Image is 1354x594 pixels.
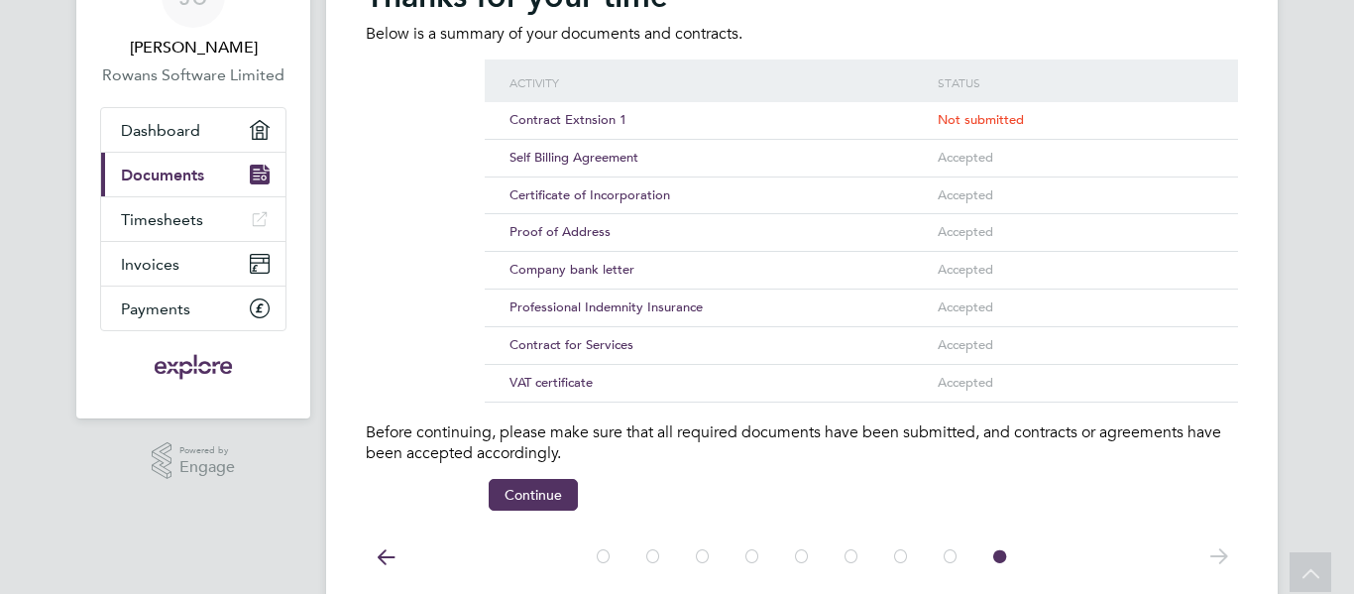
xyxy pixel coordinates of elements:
[152,442,236,480] a: Powered byEngage
[100,63,286,87] a: Rowans Software Limited
[509,223,611,240] span: Proof of Address
[509,374,593,391] span: VAT certificate
[509,186,670,203] span: Certificate of Incorporation
[101,242,285,286] a: Invoices
[938,374,993,391] span: Accepted
[366,24,1238,45] p: Below is a summary of your documents and contracts.
[938,223,993,240] span: Accepted
[938,336,993,353] span: Accepted
[938,261,993,278] span: Accepted
[101,197,285,241] a: Timesheets
[509,336,633,353] span: Contract for Services
[938,186,993,203] span: Accepted
[121,299,190,318] span: Payments
[179,459,235,476] span: Engage
[101,108,285,152] a: Dashboard
[121,255,179,274] span: Invoices
[509,111,626,128] span: Contract Extnsion 1
[505,59,933,105] div: Activity
[933,59,1218,105] div: Status
[100,351,286,383] a: Go to home page
[121,121,200,140] span: Dashboard
[938,149,993,166] span: Accepted
[938,111,1024,128] span: Not submitted
[100,36,286,59] span: Jawad Umar
[509,261,634,278] span: Company bank letter
[938,298,993,315] span: Accepted
[489,479,578,511] button: Continue
[101,153,285,196] a: Documents
[366,422,1238,464] p: Before continuing, please make sure that all required documents have been submitted, and contract...
[509,298,703,315] span: Professional Indemnity Insurance
[121,166,204,184] span: Documents
[121,210,203,229] span: Timesheets
[509,149,638,166] span: Self Billing Agreement
[101,287,285,330] a: Payments
[179,442,235,459] span: Powered by
[153,351,235,383] img: exploregroup-logo-retina.png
